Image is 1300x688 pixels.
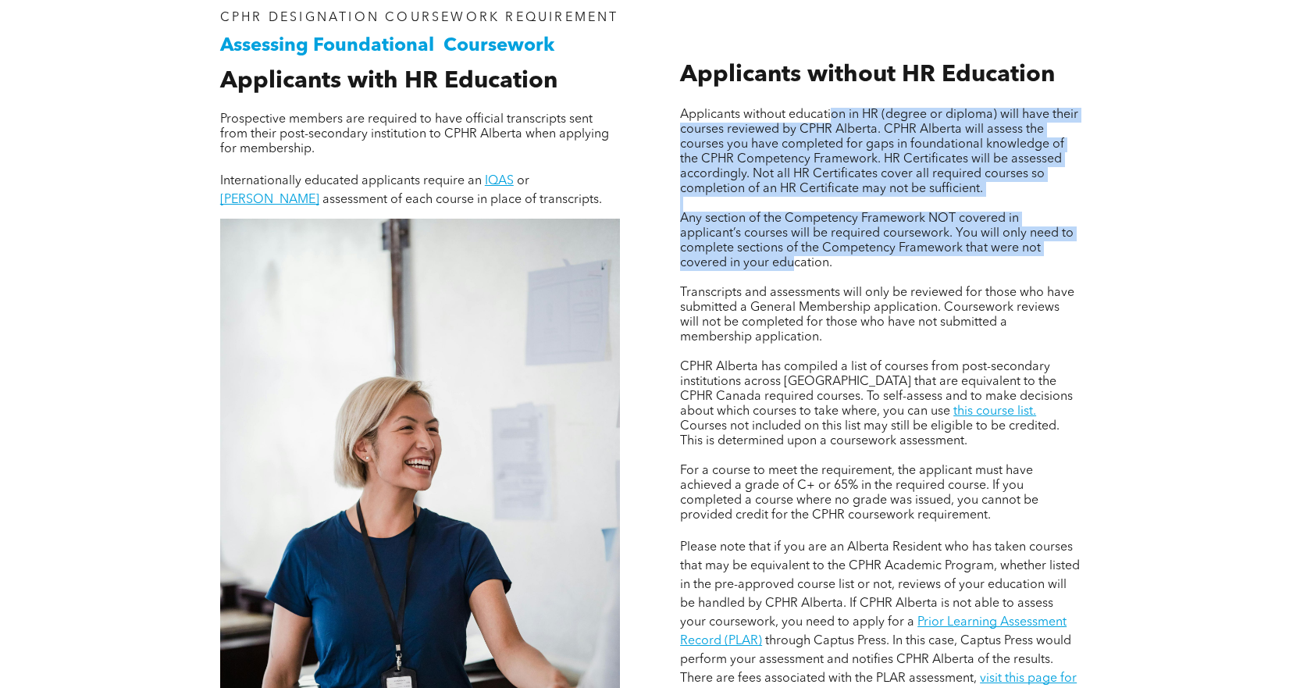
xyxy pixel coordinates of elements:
span: For a course to meet the requirement, the applicant must have achieved a grade of C+ or 65% in th... [680,465,1038,522]
span: Transcripts and assessments will only be reviewed for those who have submitted a General Membersh... [680,287,1074,344]
span: CPHR Alberta has compiled a list of courses from post-secondary institutions across [GEOGRAPHIC_D... [680,361,1073,418]
span: Courses not included on this list may still be eligible to be credited. This is determined upon a... [680,420,1060,447]
span: Assessing Foundational Coursework [220,37,554,55]
a: IQAS [485,175,514,187]
a: this course list. [953,405,1036,418]
a: [PERSON_NAME] [220,194,319,206]
span: Please note that if you are an Alberta Resident who has taken courses that may be equivalent to t... [680,541,1080,629]
span: Applicants with HR Education [220,70,557,93]
a: Prior Learning Assessment Record (PLAR) [680,616,1067,647]
span: Internationally educated applicants require an [220,175,482,187]
span: Any section of the Competency Framework NOT covered in applicant’s courses will be required cours... [680,212,1074,269]
span: Applicants without education in HR (degree or diploma) will have their courses reviewed by CPHR A... [680,109,1078,195]
span: Prospective members are required to have official transcripts sent from their post-secondary inst... [220,113,609,155]
span: Applicants without HR Education [680,63,1055,87]
span: assessment of each course in place of transcripts. [322,194,602,206]
span: CPHR DESIGNATION COURSEWORK REQUIREMENT [220,12,619,24]
span: through Captus Press. In this case, Captus Press would perform your assessment and notifies CPHR ... [680,635,1071,685]
span: or [517,175,529,187]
